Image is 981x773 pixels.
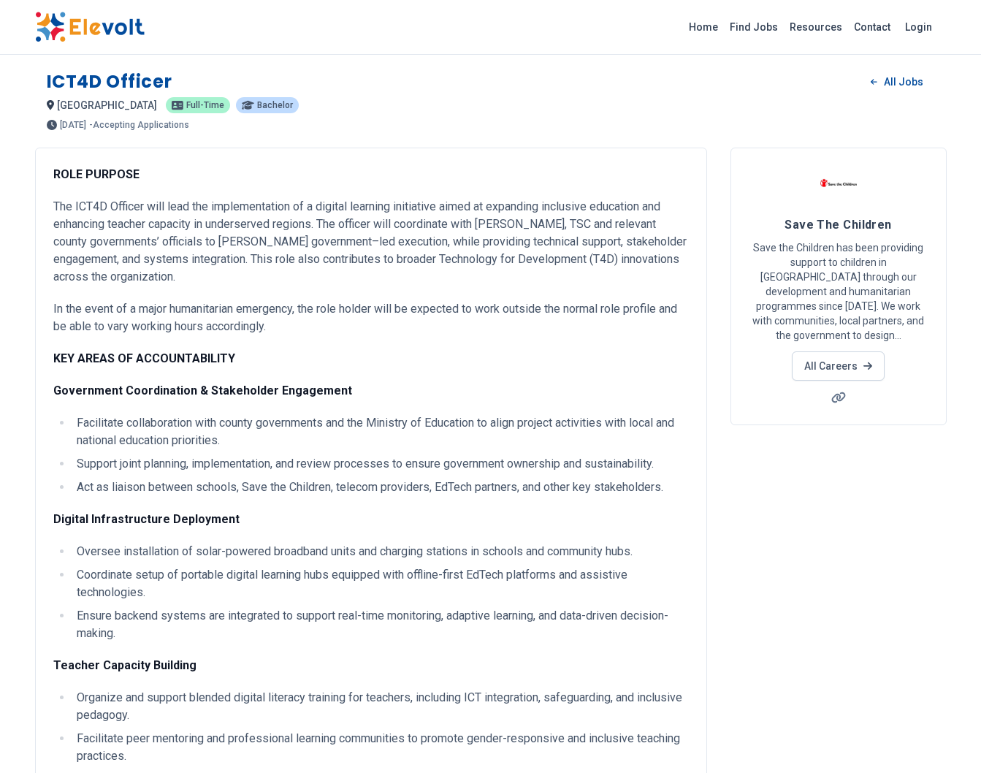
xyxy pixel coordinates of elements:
img: Elevolt [35,12,145,42]
a: All Jobs [859,71,934,93]
a: Home [683,15,724,39]
span: Full-time [186,101,224,110]
p: Save the Children has been providing support to children in [GEOGRAPHIC_DATA] through our develop... [749,240,928,343]
li: Facilitate peer mentoring and professional learning communities to promote gender-responsive and ... [72,730,689,765]
strong: Government Coordination & Stakeholder Engagement [53,384,352,397]
a: All Careers [792,351,885,381]
a: Contact [848,15,896,39]
a: Login [896,12,941,42]
li: Support joint planning, implementation, and review processes to ensure government ownership and s... [72,455,689,473]
li: Act as liaison between schools, Save the Children, telecom providers, EdTech partners, and other ... [72,479,689,496]
span: Bachelor [257,101,293,110]
strong: Digital Infrastructure Deployment [53,512,240,526]
span: [GEOGRAPHIC_DATA] [57,99,157,111]
a: Find Jobs [724,15,784,39]
strong: Teacher Capacity Building [53,658,196,672]
li: Ensure backend systems are integrated to support real-time monitoring, adaptive learning, and dat... [72,607,689,642]
h1: ICT4D Officer [47,70,172,94]
p: - Accepting Applications [89,121,189,129]
li: Coordinate setup of portable digital learning hubs equipped with offline-first EdTech platforms a... [72,566,689,601]
span: [DATE] [60,121,86,129]
span: Save The Children [785,218,892,232]
p: The ICT4D Officer will lead the implementation of a digital learning initiative aimed at expandin... [53,198,689,286]
p: In the event of a major humanitarian emergency, the role holder will be expected to work outside ... [53,300,689,335]
li: Oversee installation of solar-powered broadband units and charging stations in schools and commun... [72,543,689,560]
img: Save The Children [820,166,857,202]
li: Organize and support blended digital literacy training for teachers, including ICT integration, s... [72,689,689,724]
a: Resources [784,15,848,39]
strong: ROLE PURPOSE [53,167,140,181]
strong: KEY AREAS OF ACCOUNTABILITY [53,351,235,365]
li: Facilitate collaboration with county governments and the Ministry of Education to align project a... [72,414,689,449]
